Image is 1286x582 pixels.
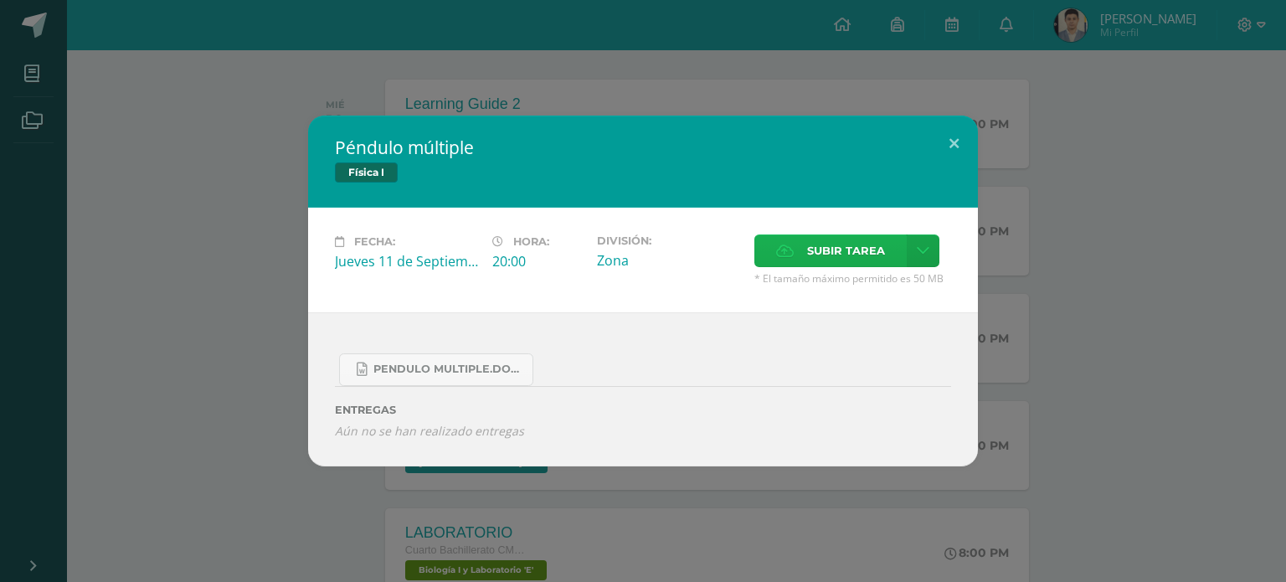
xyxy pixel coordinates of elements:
[513,235,549,248] span: Hora:
[597,234,741,247] label: División:
[335,252,479,270] div: Jueves 11 de Septiembre
[597,251,741,270] div: Zona
[335,423,951,439] i: Aún no se han realizado entregas
[807,235,885,266] span: Subir tarea
[339,353,533,386] a: Pendulo multiple.docx
[930,116,978,173] button: Close (Esc)
[492,252,584,270] div: 20:00
[754,271,951,286] span: * El tamaño máximo permitido es 50 MB
[335,162,398,183] span: Física I
[335,136,951,159] h2: Péndulo múltiple
[335,404,951,416] label: ENTREGAS
[373,363,524,376] span: Pendulo multiple.docx
[354,235,395,248] span: Fecha:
